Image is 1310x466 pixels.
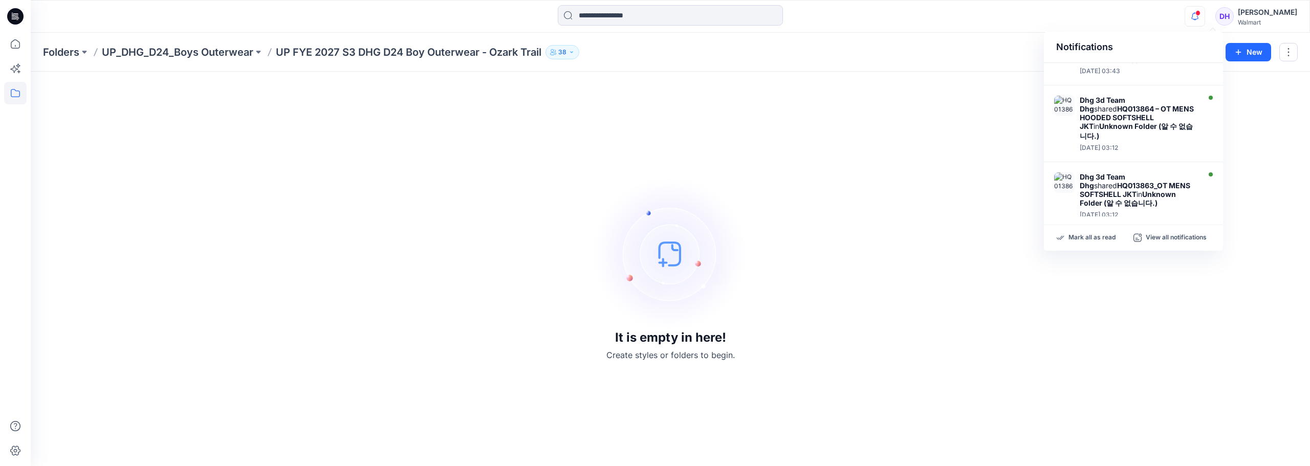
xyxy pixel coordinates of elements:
p: View all notifications [1146,233,1207,242]
img: HQ013864 – OT MENS HOODED SOFTSHELL JKT [1054,96,1075,116]
div: Walmart [1238,18,1297,26]
p: Create styles or folders to begin. [606,349,735,361]
div: Notifications [1044,32,1223,63]
strong: Dhg 3d Team Dhg [1080,172,1125,190]
strong: HQ013864 – OT MENS HOODED SOFTSHELL JKT [1080,104,1194,130]
strong: HQ013863_OT MENS SOFTSHELL JKT [1080,181,1190,198]
a: Folders [43,45,79,59]
div: [PERSON_NAME] [1238,6,1297,18]
strong: Unknown Folder (알 수 없습니다.) [1080,122,1193,140]
a: UP_DHG_D24_Boys Outerwear [102,45,253,59]
img: HQ013863_OT MENS SOFTSHELL JKT [1054,172,1075,193]
p: 38 [558,47,566,58]
div: shared in [1080,172,1197,208]
div: DH [1215,7,1234,26]
strong: Unknown Folder (알 수 없습니다.) [1080,190,1176,207]
p: Mark all as read [1068,233,1116,242]
div: Thursday, July 24, 2025 03:12 [1080,211,1197,218]
button: New [1226,43,1271,61]
h3: It is empty in here! [615,330,726,345]
div: Thursday, July 24, 2025 03:43 [1080,68,1197,75]
p: UP FYE 2027 S3 DHG D24 Boy Outerwear - Ozark Trail [276,45,541,59]
div: shared in [1080,96,1197,141]
div: Thursday, July 24, 2025 03:12 [1080,144,1197,151]
strong: Dhg 3d Team Dhg [1080,96,1125,113]
img: empty-state-image.svg [594,177,747,330]
button: 38 [545,45,579,59]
